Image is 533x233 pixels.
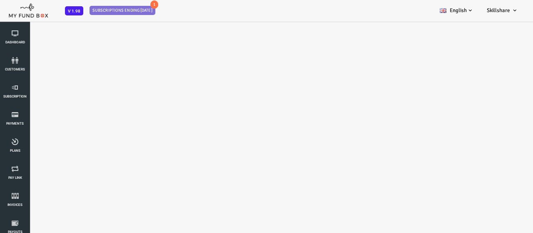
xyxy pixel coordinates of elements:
iframe: Launcher button frame [487,187,525,225]
a: Subscriptions ending [DATE] 1 [90,6,154,14]
a: V 1.98 [65,8,83,14]
span: V 1.98 [65,6,83,15]
span: 1 [150,0,158,9]
img: mfboff.png [8,1,48,18]
span: Skillshare [487,7,510,14]
span: Subscriptions ending [DATE] [90,6,155,15]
